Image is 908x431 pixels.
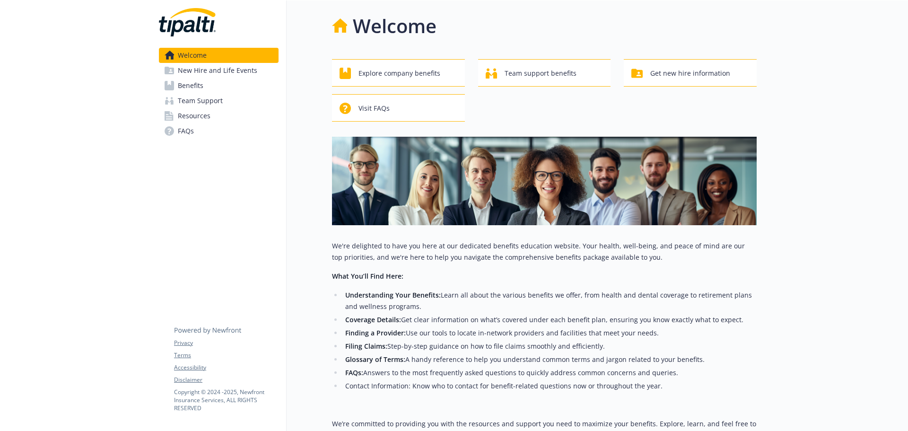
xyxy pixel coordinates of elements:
li: Learn all about the various benefits we offer, from health and dental coverage to retirement plan... [342,290,757,312]
button: Explore company benefits [332,59,465,87]
a: New Hire and Life Events [159,63,279,78]
a: Terms [174,351,278,360]
li: Use our tools to locate in-network providers and facilities that meet your needs. [342,327,757,339]
strong: What You’ll Find Here: [332,272,403,281]
a: Disclaimer [174,376,278,384]
strong: Coverage Details: [345,315,401,324]
img: overview page banner [332,137,757,225]
p: Copyright © 2024 - 2025 , Newfront Insurance Services, ALL RIGHTS RESERVED [174,388,278,412]
li: Get clear information on what’s covered under each benefit plan, ensuring you know exactly what t... [342,314,757,325]
button: Visit FAQs [332,94,465,122]
button: Get new hire information [624,59,757,87]
span: Visit FAQs [358,99,390,117]
span: FAQs [178,123,194,139]
a: Accessibility [174,363,278,372]
li: Answers to the most frequently asked questions to quickly address common concerns and queries. [342,367,757,378]
span: Get new hire information [650,64,730,82]
p: We're delighted to have you here at our dedicated benefits education website. Your health, well-b... [332,240,757,263]
span: Team Support [178,93,223,108]
a: FAQs [159,123,279,139]
strong: Filing Claims: [345,342,387,351]
span: Resources [178,108,210,123]
li: Contact Information: Know who to contact for benefit-related questions now or throughout the year. [342,380,757,392]
a: Privacy [174,339,278,347]
li: A handy reference to help you understand common terms and jargon related to your benefits. [342,354,757,365]
a: Benefits [159,78,279,93]
strong: Understanding Your Benefits: [345,290,441,299]
button: Team support benefits [478,59,611,87]
a: Welcome [159,48,279,63]
span: Welcome [178,48,207,63]
strong: Glossary of Terms: [345,355,405,364]
li: Step-by-step guidance on how to file claims smoothly and efficiently. [342,341,757,352]
span: New Hire and Life Events [178,63,257,78]
h1: Welcome [353,12,437,40]
strong: Finding a Provider: [345,328,406,337]
span: Explore company benefits [358,64,440,82]
a: Team Support [159,93,279,108]
span: Team support benefits [505,64,576,82]
a: Resources [159,108,279,123]
span: Benefits [178,78,203,93]
strong: FAQs: [345,368,363,377]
